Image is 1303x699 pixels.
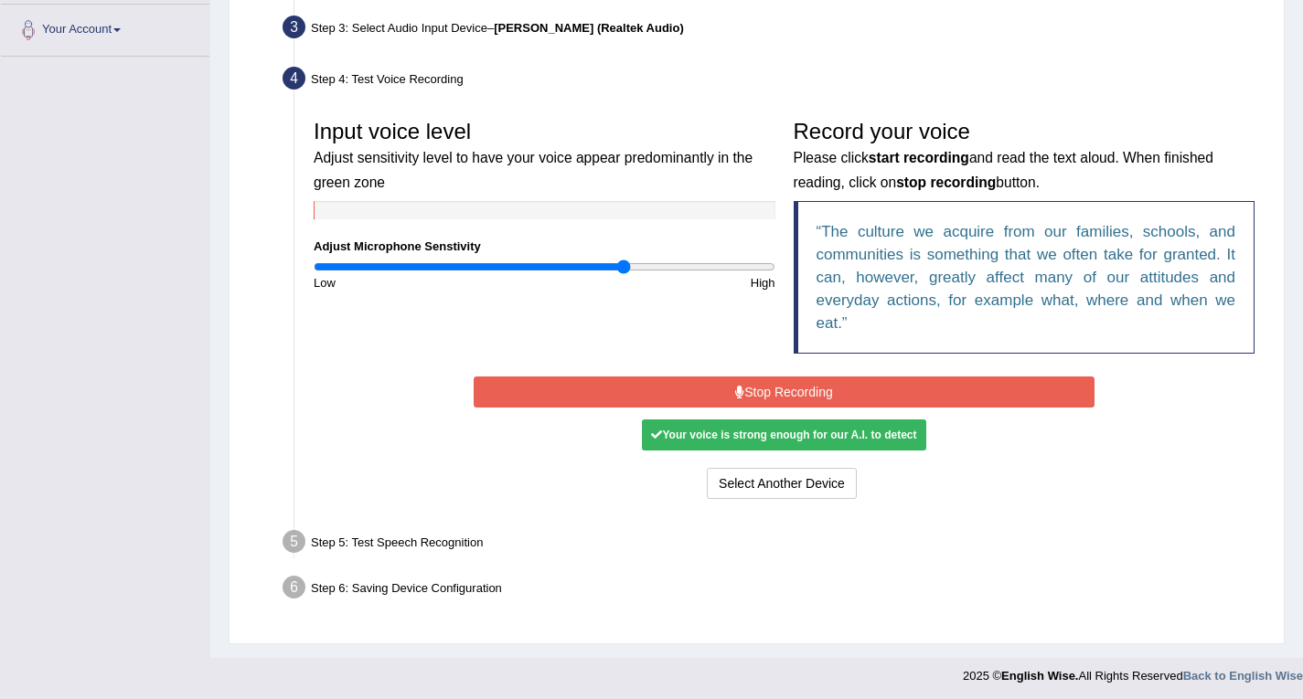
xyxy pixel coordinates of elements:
b: stop recording [896,175,996,190]
small: Please click and read the text aloud. When finished reading, click on button. [794,150,1213,189]
label: Adjust Microphone Senstivity [314,238,481,255]
div: Your voice is strong enough for our A.I. to detect [642,419,925,450]
span: – [487,21,684,35]
q: The culture we acquire from our families, schools, and communities is something that we often tak... [817,223,1236,332]
a: Back to English Wise [1183,669,1303,683]
div: Low [304,274,544,291]
h3: Input voice level [314,120,775,192]
h3: Record your voice [794,120,1255,192]
div: 2025 © All Rights Reserved [963,658,1303,684]
strong: English Wise. [1001,669,1078,683]
div: Step 6: Saving Device Configuration [274,570,1276,610]
a: Your Account [1,5,209,50]
b: [PERSON_NAME] (Realtek Audio) [494,21,684,35]
button: Select Another Device [707,468,857,499]
b: start recording [869,150,969,165]
div: High [544,274,784,291]
button: Stop Recording [474,376,1095,408]
div: Step 4: Test Voice Recording [274,61,1276,101]
div: Step 3: Select Audio Input Device [274,10,1276,50]
small: Adjust sensitivity level to have your voice appear predominantly in the green zone [314,150,753,189]
div: Step 5: Test Speech Recognition [274,524,1276,565]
